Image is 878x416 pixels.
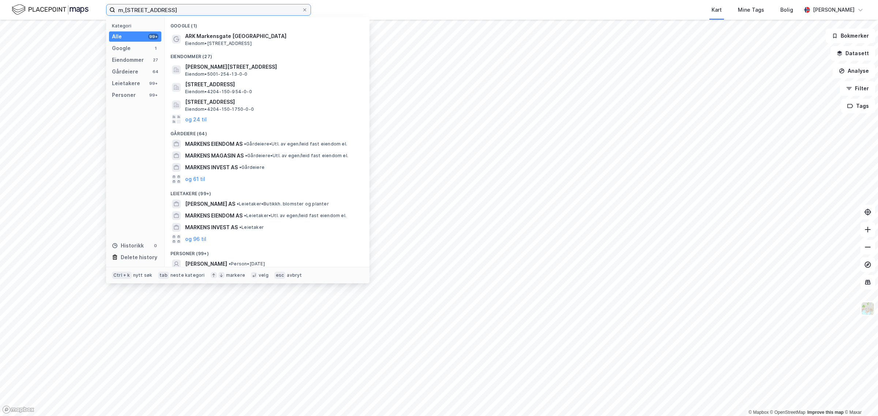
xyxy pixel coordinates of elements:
div: Kategori [112,23,161,29]
span: • [244,213,246,218]
div: 27 [153,57,158,63]
span: Eiendom • [STREET_ADDRESS] [185,41,252,46]
a: OpenStreetMap [770,410,806,415]
span: Gårdeiere [239,164,264,170]
div: neste kategori [170,272,205,278]
span: Leietaker • Utl. av egen/leid fast eiendom el. [244,213,346,219]
span: MARKENS INVEST AS [185,223,238,232]
span: [PERSON_NAME] [185,260,227,268]
div: 99+ [148,80,158,86]
div: 64 [153,69,158,75]
span: • [245,153,247,158]
span: Eiendom • 5001-254-13-0-0 [185,71,248,77]
span: MARKENS MAGASIN AS [185,151,244,160]
span: Leietaker • Butikkh. blomster og planter [237,201,329,207]
div: Personer (99+) [165,245,369,258]
div: markere [226,272,245,278]
div: 99+ [148,92,158,98]
div: tab [158,272,169,279]
button: Analyse [833,64,875,78]
button: og 24 til [185,115,207,124]
input: Søk på adresse, matrikkel, gårdeiere, leietakere eller personer [115,4,302,15]
div: Leietakere (99+) [165,185,369,198]
div: Mine Tags [738,5,764,14]
span: • [239,164,241,170]
div: Google (1) [165,17,369,30]
button: og 96 til [185,235,206,243]
button: og 61 til [185,175,205,184]
div: Gårdeiere (64) [165,125,369,138]
span: Eiendom • 4204-150-1750-0-0 [185,106,254,112]
button: Bokmerker [826,29,875,43]
a: Improve this map [807,410,844,415]
div: nytt søk [133,272,153,278]
div: Eiendommer (27) [165,48,369,61]
div: Historikk [112,241,144,250]
span: • [239,224,241,230]
span: MARKENS EIENDOM AS [185,140,243,148]
span: [PERSON_NAME][STREET_ADDRESS] [185,63,361,71]
div: 0 [153,243,158,249]
div: Ctrl + k [112,272,132,279]
span: • [237,201,239,207]
div: esc [274,272,286,279]
button: Datasett [830,46,875,61]
div: 99+ [148,34,158,39]
span: [STREET_ADDRESS] [185,98,361,106]
div: Google [112,44,131,53]
button: Tags [841,99,875,113]
button: Filter [840,81,875,96]
span: Eiendom • 4204-150-954-0-0 [185,89,252,95]
iframe: Chat Widget [841,381,878,416]
div: avbryt [287,272,302,278]
div: [PERSON_NAME] [813,5,855,14]
div: Kontrollprogram for chat [841,381,878,416]
div: Gårdeiere [112,67,138,76]
div: Personer [112,91,136,99]
span: MARKENS EIENDOM AS [185,211,243,220]
img: logo.f888ab2527a4732fd821a326f86c7f29.svg [12,3,89,16]
div: Eiendommer [112,56,144,64]
div: 1 [153,45,158,51]
div: Alle [112,32,122,41]
span: Gårdeiere • Utl. av egen/leid fast eiendom el. [245,153,348,159]
div: Delete history [121,253,157,262]
span: [PERSON_NAME] AS [185,200,235,208]
span: Leietaker [239,224,264,230]
span: Gårdeiere • Utl. av egen/leid fast eiendom el. [244,141,347,147]
span: • [244,141,246,147]
a: Mapbox homepage [2,405,34,414]
span: Person • [DATE] [229,261,265,267]
span: ARK Markensgate [GEOGRAPHIC_DATA] [185,32,361,41]
div: Leietakere [112,79,140,88]
div: Bolig [780,5,793,14]
a: Mapbox [748,410,769,415]
img: Z [861,302,875,315]
span: • [229,261,231,266]
div: velg [259,272,269,278]
span: MARKENS INVEST AS [185,163,238,172]
span: [STREET_ADDRESS] [185,80,361,89]
div: Kart [712,5,722,14]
